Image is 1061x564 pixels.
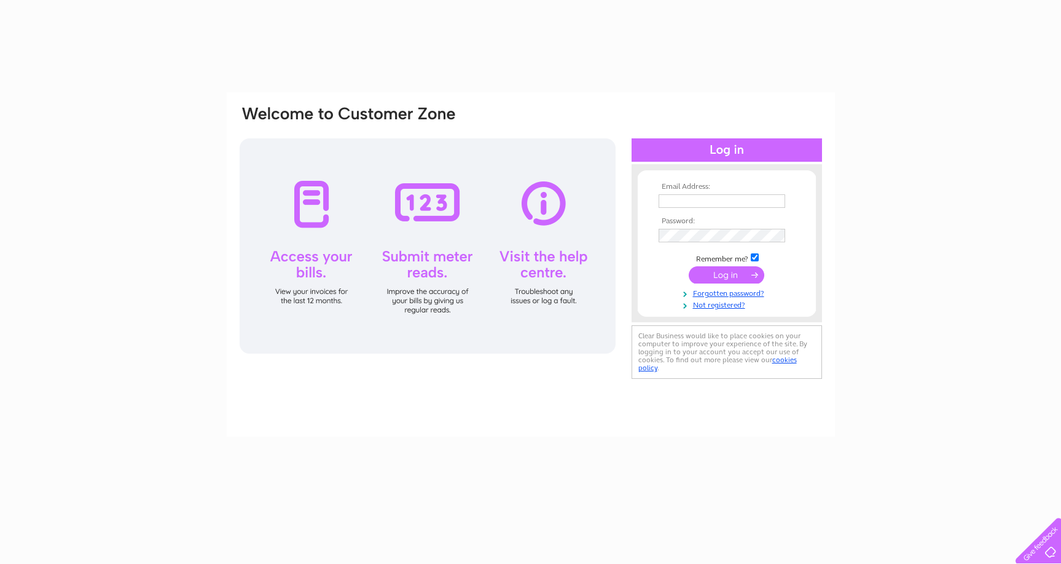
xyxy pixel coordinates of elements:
[656,252,798,264] td: Remember me?
[689,266,764,284] input: Submit
[659,298,798,310] a: Not registered?
[638,355,797,372] a: cookies policy
[659,287,798,298] a: Forgotten password?
[656,217,798,226] th: Password:
[656,183,798,191] th: Email Address:
[632,325,822,379] div: Clear Business would like to place cookies on your computer to improve your experience of the sit...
